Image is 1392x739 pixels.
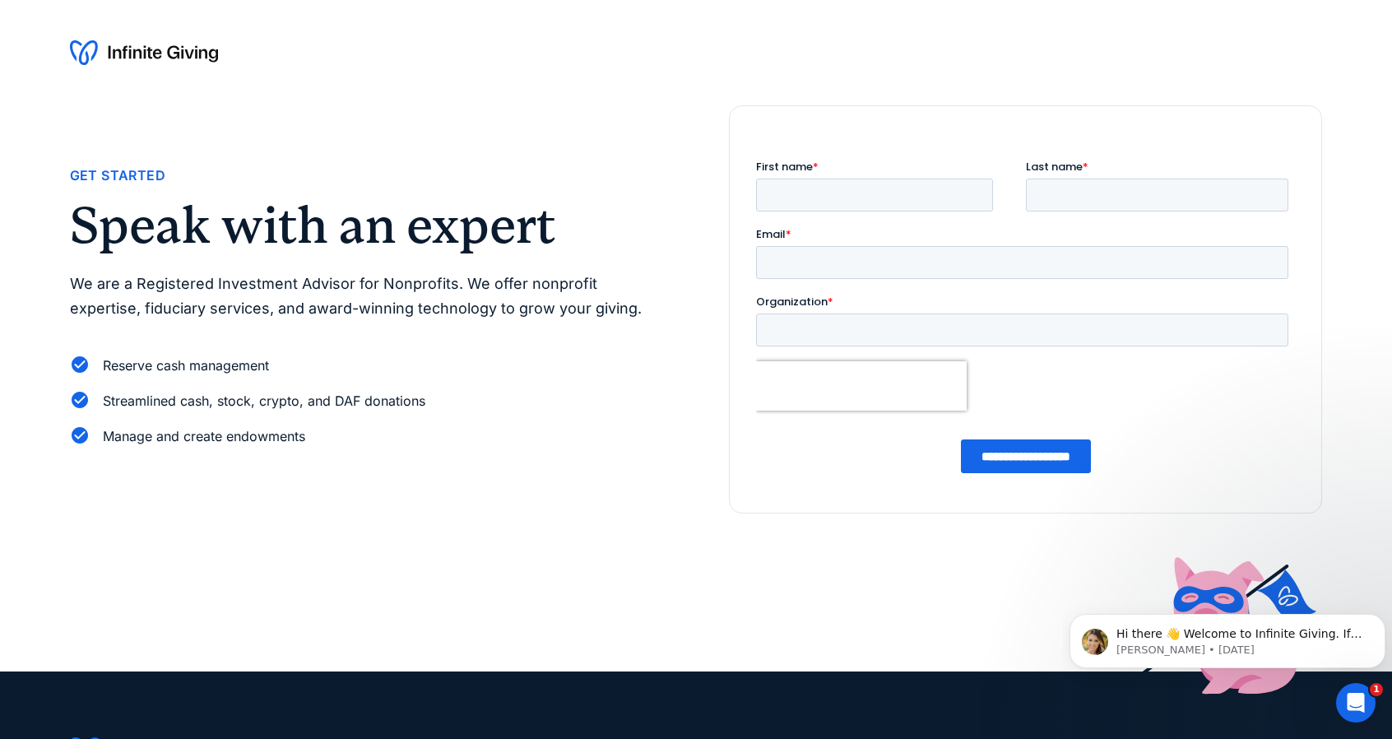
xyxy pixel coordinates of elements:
[1370,683,1383,696] span: 1
[70,272,663,322] p: We are a Registered Investment Advisor for Nonprofits. We offer nonprofit expertise, fiduciary se...
[103,355,269,377] div: Reserve cash management
[103,390,425,412] div: Streamlined cash, stock, crypto, and DAF donations
[70,200,663,251] h2: Speak with an expert
[70,165,165,187] div: Get Started
[1336,683,1376,723] iframe: Intercom live chat
[756,159,1295,486] iframe: Form 0
[103,425,305,448] div: Manage and create endowments
[1063,579,1392,695] iframe: Intercom notifications message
